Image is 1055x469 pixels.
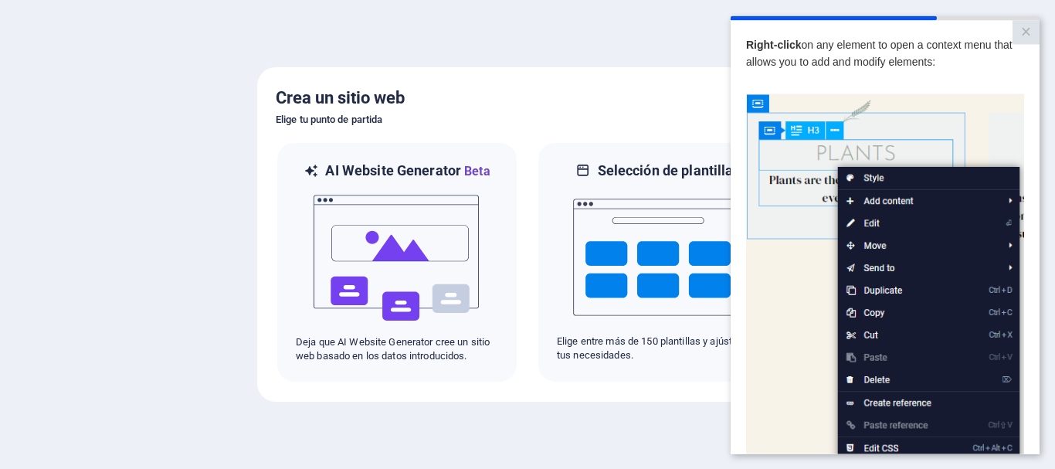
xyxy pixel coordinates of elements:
[276,110,779,129] h6: Elige tu punto de partida
[461,164,490,178] span: Beta
[276,141,518,383] div: AI Website GeneratorBetaaiDeja que AI Website Generator cree un sitio web basado en los datos int...
[15,22,71,35] strong: Right-click
[282,5,309,29] a: Close modal
[296,335,498,363] p: Deja que AI Website Generator cree un sitio web basado en los datos introducidos.
[312,181,482,335] img: ai
[557,335,759,362] p: Elige entre más de 150 plantillas y ajústalas a tus necesidades.
[325,161,490,181] h6: AI Website Generator
[15,22,282,52] span: on any element to open a context menu that allows you to add and modify elements:
[598,161,741,180] h6: Selección de plantillas
[276,86,779,110] h5: Crea un sitio web
[537,141,779,383] div: Selección de plantillasElige entre más de 150 plantillas y ajústalas a tus necesidades.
